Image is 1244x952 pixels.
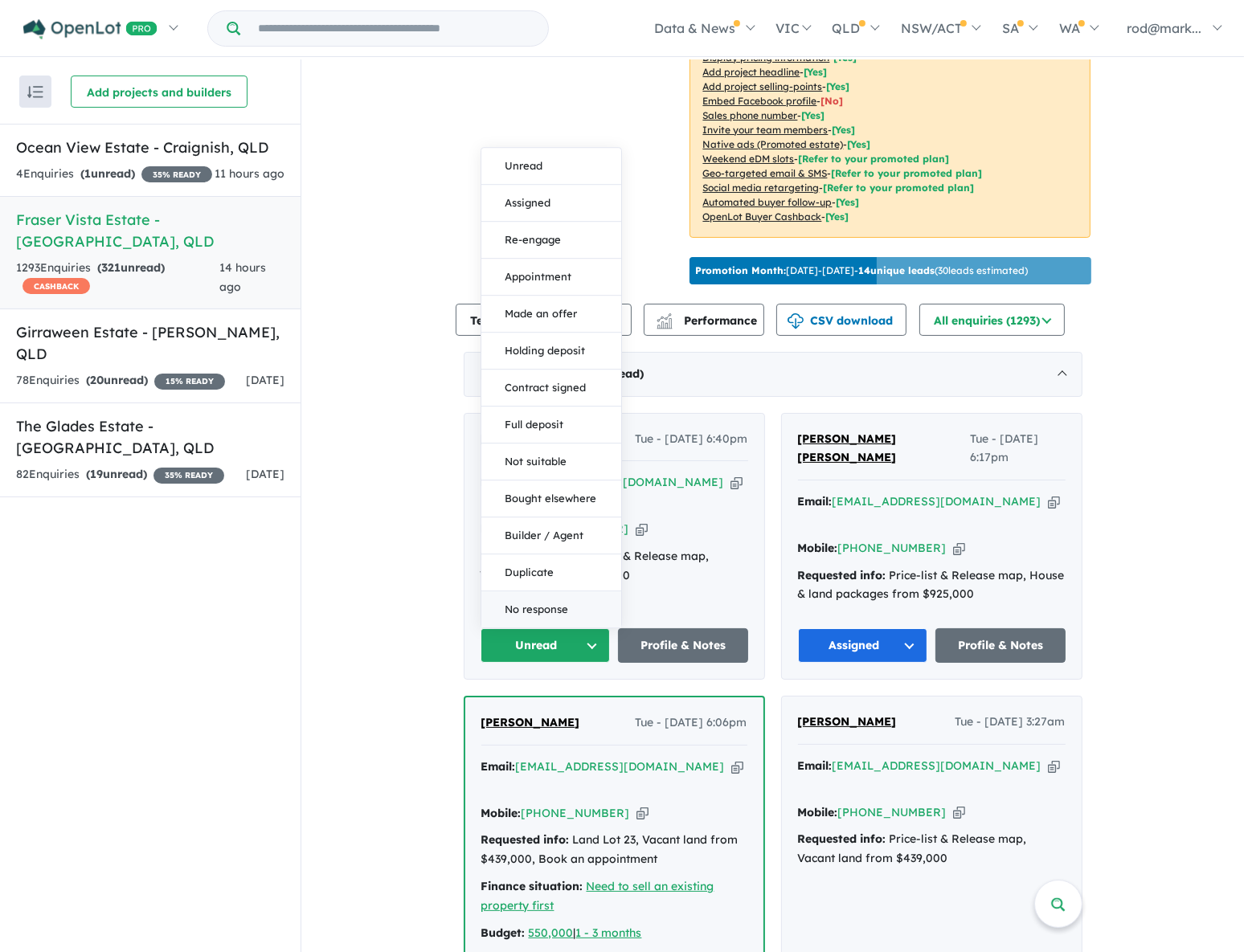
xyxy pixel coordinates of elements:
u: OpenLot Buyer Cashback [703,210,822,223]
strong: Email: [798,758,833,773]
button: CSV download [776,304,906,336]
span: 11 hours ago [215,166,284,181]
a: [EMAIL_ADDRESS][DOMAIN_NAME] [833,758,1041,773]
a: [PHONE_NUMBER] [521,521,629,536]
u: Add project selling-points [703,80,823,92]
u: Sales phone number [703,109,798,121]
strong: Finance situation: [481,879,583,893]
span: 321 [101,260,121,275]
span: [PERSON_NAME] [481,715,580,729]
span: [ No ] [821,95,844,107]
strong: Mobile: [798,541,838,555]
a: 550,000 [529,925,574,940]
strong: Requested info: [481,832,570,847]
h5: Fraser Vista Estate - [GEOGRAPHIC_DATA] , QLD [16,209,284,252]
span: [Refer to your promoted plan] [799,153,950,165]
img: sort.svg [27,86,43,98]
strong: ( unread) [97,260,165,275]
button: Bought elsewhere [481,480,621,517]
a: Need to sell an existing property first [481,879,714,913]
u: Add project headline [703,66,800,78]
button: Copy [1048,493,1060,510]
div: [DATE] [464,352,1082,397]
button: No response [481,591,621,627]
span: 20 [90,373,104,387]
span: [DATE] [246,373,284,387]
button: Assigned [798,628,928,663]
strong: Budget: [481,925,526,940]
u: Display pricing information [703,51,830,63]
button: Re-engage [481,222,621,259]
button: Copy [731,758,743,775]
a: [EMAIL_ADDRESS][DOMAIN_NAME] [515,475,724,489]
span: [Yes] [826,210,849,223]
span: 35 % READY [153,468,224,484]
span: Tue - [DATE] 6:06pm [636,713,747,733]
a: [PERSON_NAME] [798,713,897,732]
button: Copy [953,804,965,821]
span: [PERSON_NAME] [PERSON_NAME] [798,431,897,465]
button: Duplicate [481,554,621,591]
span: [Yes] [837,196,860,208]
div: 78 Enquir ies [16,371,225,390]
u: Social media retargeting [703,182,820,194]
span: [Yes] [848,138,871,150]
button: Unread [481,628,611,663]
a: [PHONE_NUMBER] [838,805,947,819]
button: Add projects and builders [71,76,248,108]
a: [EMAIL_ADDRESS][DOMAIN_NAME] [516,759,725,774]
span: [ Yes ] [827,80,850,92]
a: Profile & Notes [935,628,1066,663]
button: Made an offer [481,296,621,333]
span: CASHBACK [23,278,90,294]
button: Team member settings (3) [456,304,632,336]
a: [PERSON_NAME] [PERSON_NAME] [798,430,971,468]
strong: Requested info: [798,831,886,846]
u: Embed Facebook profile [703,95,817,107]
span: 1 [84,166,91,181]
b: 14 unique leads [859,264,935,276]
span: 19 [90,467,103,481]
span: [ Yes ] [833,124,856,136]
input: Try estate name, suburb, builder or developer [243,11,545,46]
span: Tue - [DATE] 6:17pm [971,430,1066,468]
span: [ Yes ] [804,66,828,78]
button: Copy [636,521,648,537]
a: [PHONE_NUMBER] [522,806,630,820]
div: Land Lot 23, Vacant land from $439,000, Book an appointment [481,831,747,869]
strong: ( unread) [80,166,135,181]
span: Tue - [DATE] 3:27am [956,713,1066,732]
h5: Ocean View Estate - Craignish , QLD [16,137,284,158]
strong: Email: [798,494,833,509]
button: All enquiries (1293) [919,304,1065,336]
a: [PERSON_NAME] [481,713,580,733]
button: Copy [636,805,649,822]
div: Price-list & Release map, House & land packages from $925,000 [798,566,1066,605]
img: download icon [788,313,804,329]
span: [DATE] [246,467,284,481]
button: Copy [1048,758,1060,774]
u: Geo-targeted email & SMS [703,167,828,179]
h5: Girraween Estate - [PERSON_NAME] , QLD [16,321,284,365]
a: [EMAIL_ADDRESS][DOMAIN_NAME] [833,494,1041,509]
div: | [481,924,747,943]
u: 1 - 3 months [576,925,642,940]
div: 82 Enquir ies [16,465,224,484]
strong: ( unread) [86,373,148,387]
b: Promotion Month: [696,264,787,276]
strong: Email: [481,759,516,774]
div: Price-list & Release map, Vacant land from $439,000 [798,830,1066,868]
span: 14 hours ago [219,260,266,294]
u: Automated buyer follow-up [703,196,833,208]
a: [PHONE_NUMBER] [838,541,947,555]
strong: ( unread) [86,467,147,481]
button: Performance [644,304,764,336]
span: 15 % READY [154,374,225,390]
img: line-chart.svg [657,313,671,322]
span: [PERSON_NAME] [798,714,897,729]
button: Unread [481,148,621,185]
strong: Requested info: [798,568,886,582]
span: Tue - [DATE] 6:40pm [636,430,748,449]
img: Openlot PRO Logo White [23,19,158,39]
